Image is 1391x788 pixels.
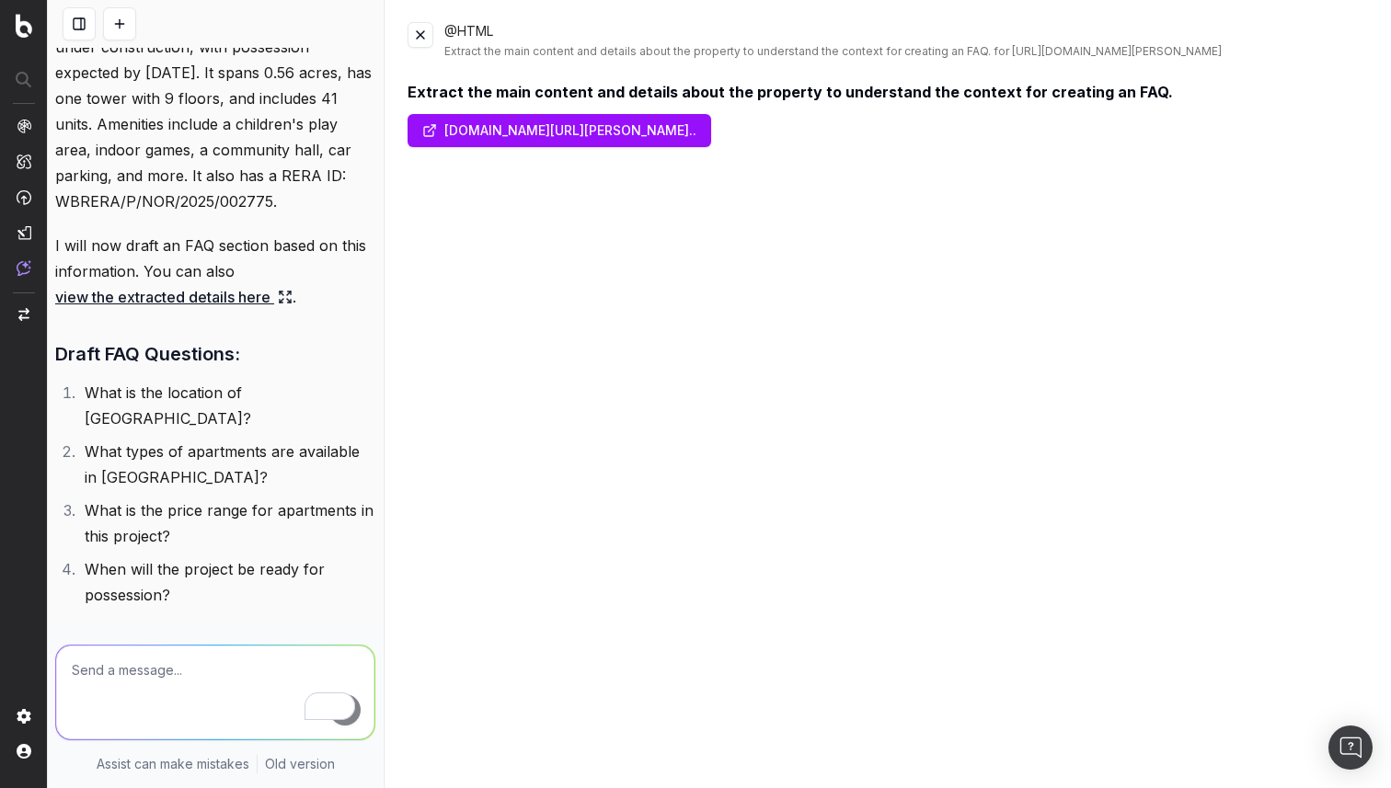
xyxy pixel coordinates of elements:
textarea: To enrich screen reader interactions, please activate Accessibility in Grammarly extension settings [56,645,374,739]
a: Old version [265,755,335,773]
p: I will now draft an FAQ section based on this information. You can also . [55,233,375,310]
li: When will the project be ready for possession? [79,556,375,608]
a: [DOMAIN_NAME][URL][PERSON_NAME].. [408,114,711,147]
img: Switch project [18,308,29,321]
a: view the extracted details here [55,284,293,310]
img: Activation [17,189,31,205]
img: Setting [17,709,31,724]
div: Extract the main content and details about the property to understand the context for creating an... [444,44,1369,59]
li: What types of apartments are available in [GEOGRAPHIC_DATA]? [79,439,375,490]
h3: Draft FAQ Questions: [55,339,375,369]
li: What is the location of [GEOGRAPHIC_DATA]? [79,380,375,431]
img: Botify logo [16,14,32,38]
p: Assist can make mistakes [97,755,249,773]
img: Assist [17,260,31,276]
li: What is the price range for apartments in this project? [79,497,375,549]
div: Open Intercom Messenger [1328,725,1373,770]
div: @HTML [444,22,1369,59]
img: My account [17,744,31,759]
li: What amenities are offered in [GEOGRAPHIC_DATA]? [79,615,375,667]
img: Studio [17,225,31,240]
div: Extract the main content and details about the property to understand the context for creating an... [408,81,1369,103]
img: Intelligence [17,154,31,169]
img: Analytics [17,119,31,133]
